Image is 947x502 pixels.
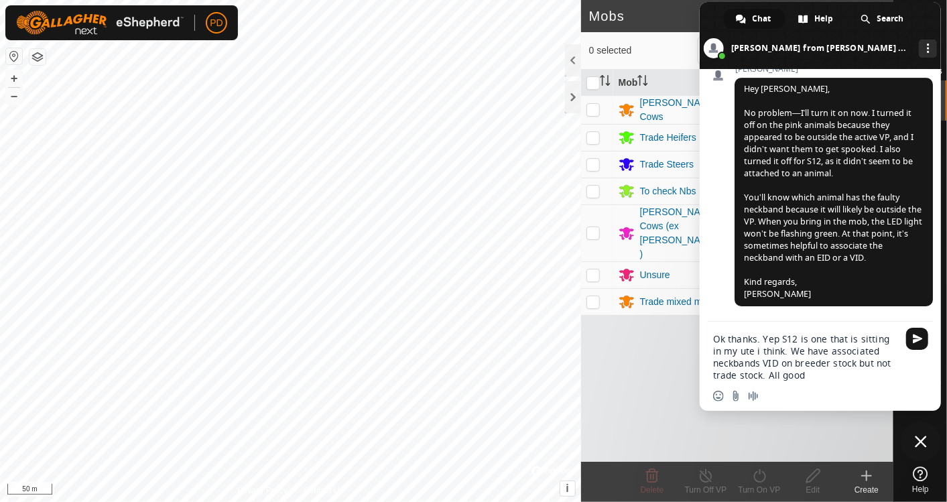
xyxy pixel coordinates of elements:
div: Turn On VP [733,484,786,496]
span: Help [912,485,929,493]
button: Map Layers [29,49,46,65]
div: Create [840,484,893,496]
div: Unsure [640,268,670,282]
div: Trade Heifers [640,131,696,145]
span: Delete [641,485,664,495]
span: Chat [753,9,771,29]
div: Help [786,9,847,29]
div: Search [848,9,918,29]
span: Audio message [748,391,759,401]
span: Insert an emoji [713,391,724,401]
span: Hey [PERSON_NAME], No problem—I’ll turn it on now. I turned it off on the pink animals because th... [744,83,922,300]
button: i [560,481,575,496]
span: Help [815,9,834,29]
span: Send [906,328,928,350]
div: [PERSON_NAME] Cows [640,96,718,124]
div: Trade mixed mob [640,295,712,309]
h2: Mobs [589,8,873,24]
a: Help [894,461,947,499]
textarea: Compose your message... [713,333,898,381]
span: PD [210,16,223,30]
div: Turn Off VP [679,484,733,496]
span: [PERSON_NAME] [735,64,933,74]
span: Search [877,9,904,29]
div: [PERSON_NAME] Cows (ex [PERSON_NAME]) [640,205,718,261]
button: – [6,88,22,104]
span: Send a file [731,391,741,401]
p-sorticon: Activate to sort [637,77,648,88]
a: Contact Us [304,485,343,497]
div: Close chat [901,422,941,462]
img: Gallagher Logo [16,11,184,35]
span: 0 selected [589,44,698,58]
div: Chat [724,9,785,29]
div: More channels [919,40,937,58]
p-sorticon: Activate to sort [600,77,611,88]
input: Search (S) [698,36,860,64]
button: Reset Map [6,48,22,64]
div: Trade Steers [640,158,694,172]
span: i [566,483,568,494]
div: Edit [786,484,840,496]
div: To check Nbs [640,184,696,198]
th: Mob [613,70,724,96]
a: Privacy Policy [237,485,288,497]
button: + [6,70,22,86]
